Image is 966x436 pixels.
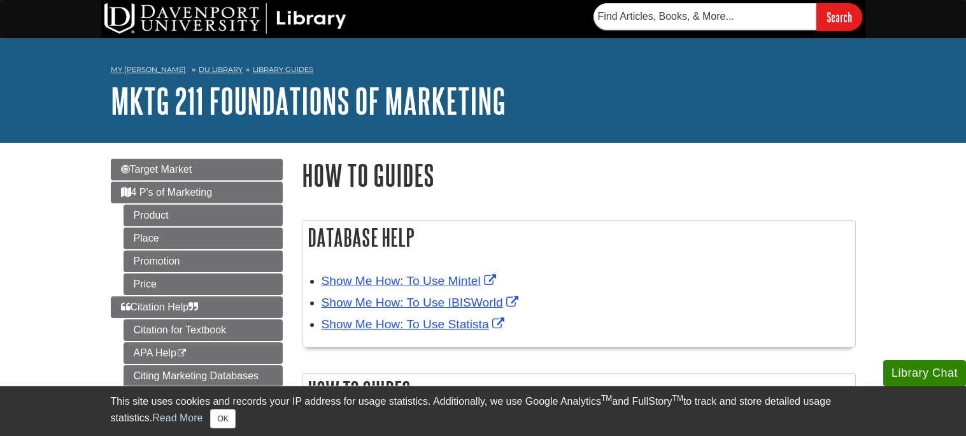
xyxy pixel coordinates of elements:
a: Citation for Textbook [124,319,283,341]
nav: breadcrumb [111,61,856,82]
input: Search [816,3,862,31]
a: APA Help [124,342,283,364]
sup: TM [672,394,683,403]
form: Searches DU Library's articles, books, and more [593,3,862,31]
a: Citing Marketing Databases [124,365,283,387]
a: Target Market [111,159,283,180]
input: Find Articles, Books, & More... [593,3,816,30]
a: MKTG 211 Foundations of Marketing [111,81,506,120]
a: Read More [152,412,202,423]
h2: Database Help [302,221,855,254]
a: DU Library [199,65,243,74]
img: DU Library [104,3,346,34]
a: Promotion [124,251,283,272]
button: Library Chat [883,360,966,386]
a: My [PERSON_NAME] [111,64,186,75]
a: 4 P's of Marketing [111,182,283,203]
a: Link opens in new window [322,296,522,309]
a: Price [124,273,283,295]
h1: How To Guides [302,159,856,191]
h2: How To Guides [302,374,855,407]
a: Library Guides [253,65,313,74]
i: This link opens in a new window [176,349,187,358]
span: 4 P's of Marketing [121,187,213,198]
span: Citation Help [121,302,199,312]
span: Target Market [121,164,192,175]
a: Product [124,205,283,226]
a: Link opens in new window [322,274,499,287]
a: Link opens in new window [322,317,508,331]
a: Place [124,228,283,249]
a: Citation Help [111,296,283,318]
button: Close [210,409,235,428]
div: This site uses cookies and records your IP address for usage statistics. Additionally, we use Goo... [111,394,856,428]
sup: TM [601,394,612,403]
